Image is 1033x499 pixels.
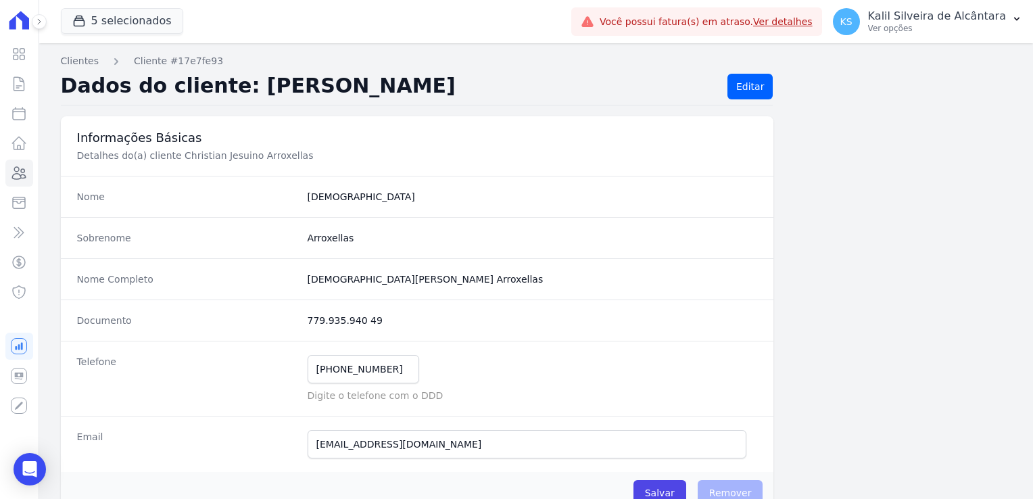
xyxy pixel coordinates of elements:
[77,231,297,245] dt: Sobrenome
[77,355,297,402] dt: Telefone
[77,314,297,327] dt: Documento
[61,74,717,99] h2: Dados do cliente: [PERSON_NAME]
[600,15,813,29] span: Você possui fatura(s) em atraso.
[308,272,758,286] dd: [DEMOGRAPHIC_DATA][PERSON_NAME] Arroxellas
[14,453,46,485] div: Open Intercom Messenger
[308,314,758,327] dd: 779.935.940 49
[77,190,297,204] dt: Nome
[868,23,1006,34] p: Ver opções
[134,54,223,68] a: Cliente #17e7fe93
[77,272,297,286] dt: Nome Completo
[727,74,773,99] a: Editar
[753,16,813,27] a: Ver detalhes
[308,231,758,245] dd: Arroxellas
[77,430,297,458] dt: Email
[61,8,183,34] button: 5 selecionados
[822,3,1033,41] button: KS Kalil Silveira de Alcântara Ver opções
[840,17,852,26] span: KS
[77,149,531,162] p: Detalhes do(a) cliente Christian Jesuino Arroxellas
[61,54,1011,68] nav: Breadcrumb
[77,130,758,146] h3: Informações Básicas
[308,389,758,402] p: Digite o telefone com o DDD
[868,9,1006,23] p: Kalil Silveira de Alcântara
[308,190,758,204] dd: [DEMOGRAPHIC_DATA]
[61,54,99,68] a: Clientes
